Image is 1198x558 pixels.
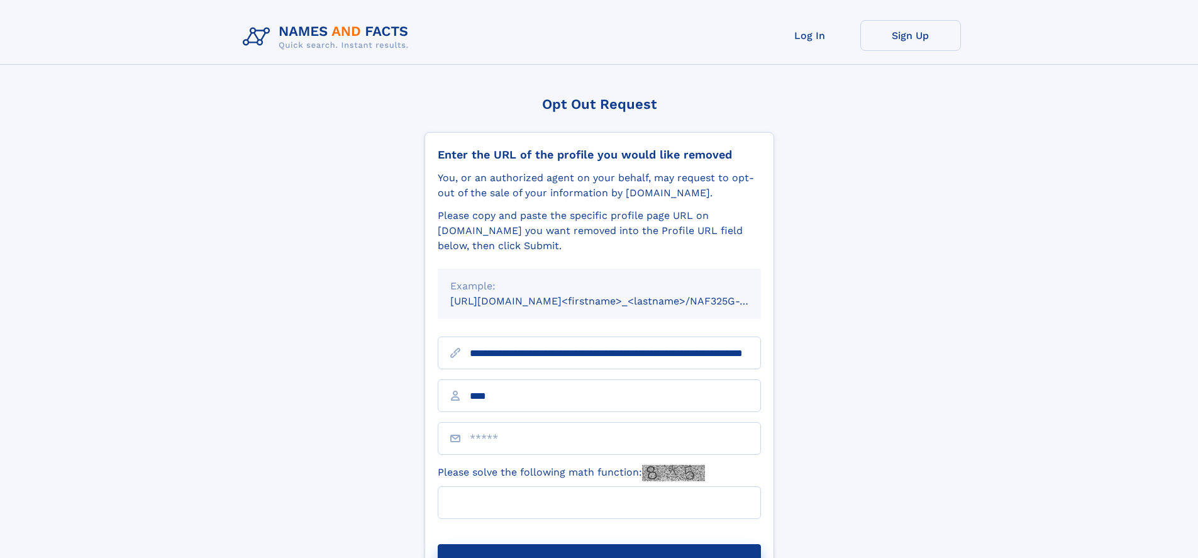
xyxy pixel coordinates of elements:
small: [URL][DOMAIN_NAME]<firstname>_<lastname>/NAF325G-xxxxxxxx [450,295,785,307]
div: You, or an authorized agent on your behalf, may request to opt-out of the sale of your informatio... [438,170,761,201]
div: Please copy and paste the specific profile page URL on [DOMAIN_NAME] you want removed into the Pr... [438,208,761,254]
div: Opt Out Request [424,96,774,112]
a: Sign Up [860,20,961,51]
img: Logo Names and Facts [238,20,419,54]
div: Example: [450,279,748,294]
div: Enter the URL of the profile you would like removed [438,148,761,162]
a: Log In [760,20,860,51]
label: Please solve the following math function: [438,465,705,481]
